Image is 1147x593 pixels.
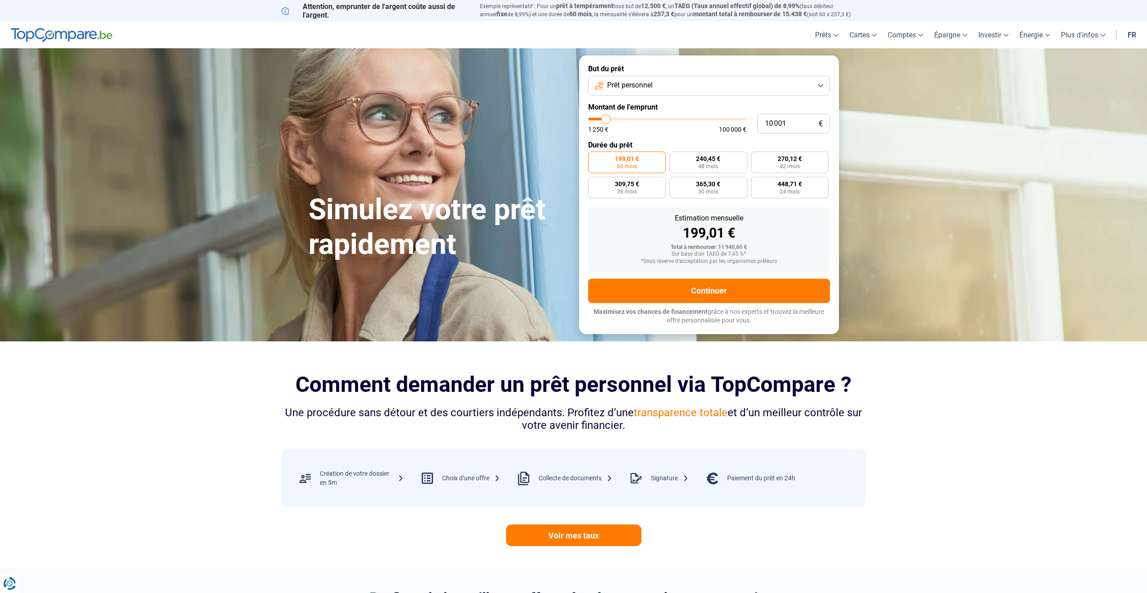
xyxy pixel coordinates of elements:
p: Attention, emprunter de l'argent coûte aussi de l'argent. [281,2,469,19]
span: montant total à rembourser de 15.438 € [693,10,807,18]
div: Une procédure sans détour et des courtiers indépendants. Profitez d’une et d’un meilleur contrôle... [281,406,866,432]
div: Choix d’une offre [442,474,500,483]
span: Maximisez vos chances de financement [594,308,708,315]
a: Investir [973,22,1014,48]
label: But du prêt [588,64,830,73]
div: Collecte de documents [539,474,613,483]
span: 448,71 € [778,181,802,187]
span: 42 mois [780,164,800,169]
span: 60 mois [617,164,637,169]
div: 199,01 € [595,226,823,240]
p: Exemple représentatif : Pour un tous but de , un (taux débiteur annuel de 8,99%) et une durée de ... [480,2,866,18]
h1: Simulez votre prêt rapidement [309,193,568,262]
span: 36 mois [617,189,637,194]
div: Création de votre dossier en 5m [320,469,404,487]
span: 48 mois [698,164,718,169]
h2: Comment demander un prêt personnel via TopCompare ? [281,372,866,397]
a: Énergie [1014,22,1055,48]
a: Cartes [844,22,882,48]
span: 365,30 € [696,181,720,187]
div: Paiement du prêt en 24h [727,474,795,483]
span: 1 250 € [588,126,608,133]
span: 24 mois [780,189,800,194]
span: 12.500 € [641,2,666,9]
a: fr [1122,22,1142,48]
div: Estimation mensuelle [595,215,823,222]
a: Prêts [810,22,844,48]
span: TAEG (Taux annuel effectif global) de 8,99% [674,2,800,9]
span: 240,45 € [696,156,720,162]
div: Signature [651,474,689,483]
span: 100 000 € [719,126,746,133]
span: 199,01 € [615,156,639,162]
span: prêt à tempérament [556,2,613,9]
span: 309,75 € [615,181,639,187]
span: 30 mois [698,189,718,194]
span: 60 mois [569,10,592,18]
span: € [819,120,823,128]
span: fixe [497,10,507,18]
a: Plus d'infos [1055,22,1111,48]
a: Voir mes taux [506,524,641,546]
span: Prêt personnel [607,80,653,90]
button: Prêt personnel [588,76,830,96]
button: Continuer [588,279,830,303]
div: Total à rembourser: 11 940,60 € [595,244,823,251]
div: *Sous réserve d'acceptation par les organismes prêteurs [595,258,823,265]
span: 270,12 € [778,156,802,162]
a: Épargne [929,22,973,48]
p: grâce à nos experts et trouvez la meilleure offre personnalisée pour vous. [588,308,830,325]
img: TopCompare [11,28,112,42]
span: 257,3 € [654,10,674,18]
div: Sur base d'un TAEG de 7,45 %* [595,251,823,257]
label: Durée du prêt [588,141,830,149]
label: Montant de l'emprunt [588,103,830,111]
a: Comptes [882,22,929,48]
span: transparence totale [634,406,728,419]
